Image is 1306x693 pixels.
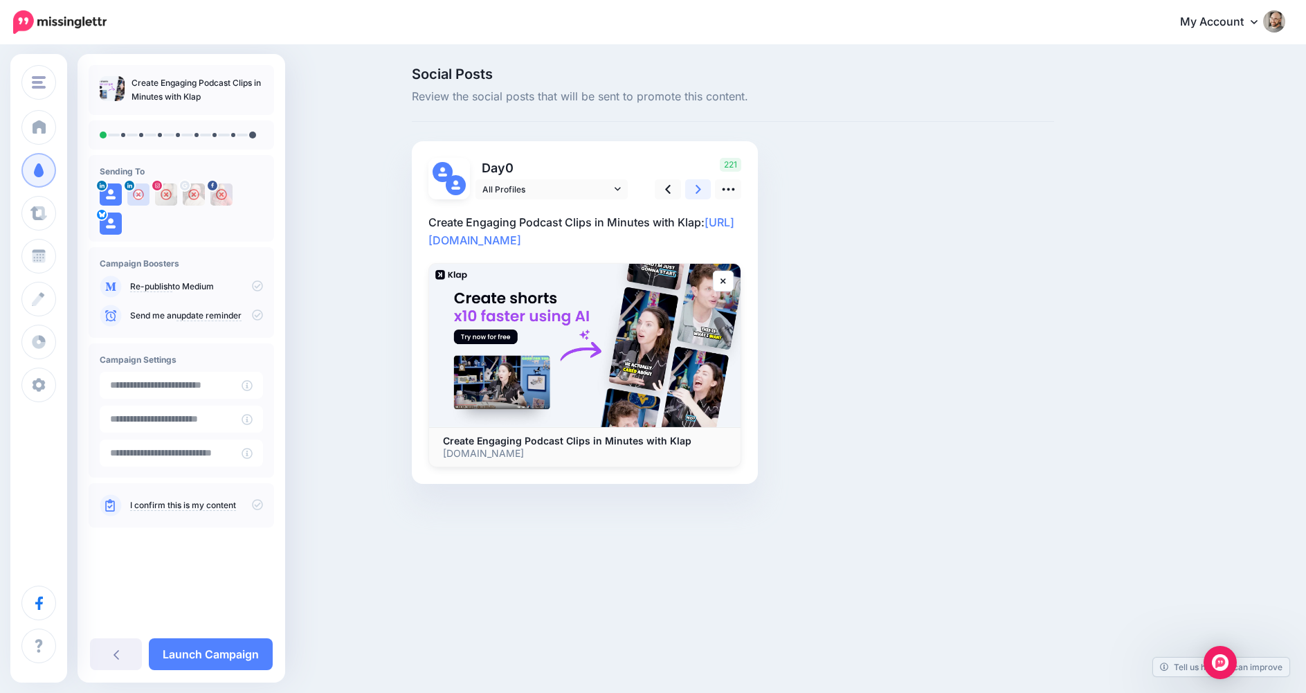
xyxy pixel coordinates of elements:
span: Review the social posts that will be sent to promote this content. [412,88,1054,106]
img: user_default_image.png [100,183,122,206]
img: user_default_image.png [100,213,122,235]
img: Create Engaging Podcast Clips in Minutes with Klap [429,264,741,427]
img: user_default_image.png [446,175,466,195]
img: user_default_image.png [127,183,149,206]
a: Re-publish [130,281,172,292]
a: All Profiles [475,179,628,199]
a: My Account [1166,6,1285,39]
span: Social Posts [412,67,1054,81]
img: 367970769_252280834413667_3871055010744689418_n-bsa134239.jpg [155,183,177,206]
img: 293272096_733569317667790_8278646181461342538_n-bsa134236.jpg [210,183,233,206]
img: Missinglettr [13,10,107,34]
a: I confirm this is my content [130,500,236,511]
a: Tell us how we can improve [1153,658,1289,676]
h4: Sending To [100,166,263,177]
p: Day [475,158,630,178]
img: 4034f04e6ce0b151fa032b870620ffdc_thumb.jpg [100,76,125,101]
img: AAcHTtcBCNpun1ljofrCfxvntSGaKB98Cg21hlB6M2CMCh6FLNZIs96-c-77424.png [183,183,205,206]
p: Create Engaging Podcast Clips in Minutes with Klap [131,76,263,104]
div: Open Intercom Messenger [1204,646,1237,679]
p: to Medium [130,280,263,293]
img: user_default_image.png [433,162,453,182]
span: All Profiles [482,182,611,197]
h4: Campaign Boosters [100,258,263,269]
p: Send me an [130,309,263,322]
b: Create Engaging Podcast Clips in Minutes with Klap [443,435,691,447]
img: menu.png [32,76,46,89]
a: update reminder [176,310,242,321]
p: Create Engaging Podcast Clips in Minutes with Klap: [428,213,741,249]
span: 221 [720,158,741,172]
span: 0 [505,161,514,175]
p: [DOMAIN_NAME] [443,447,727,460]
h4: Campaign Settings [100,354,263,365]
